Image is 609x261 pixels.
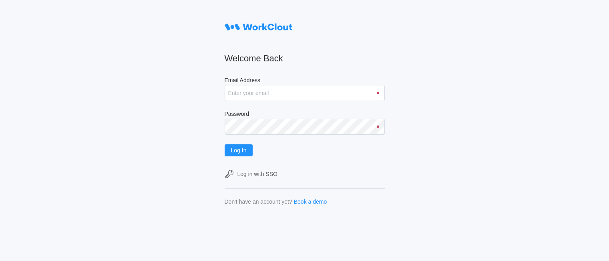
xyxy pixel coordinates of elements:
div: Log in with SSO [237,171,277,177]
span: Log In [231,148,247,153]
label: Password [225,111,385,119]
label: Email Address [225,77,385,85]
input: Enter your email [225,85,385,101]
div: Don't have an account yet? [225,198,292,205]
button: Log In [225,144,253,156]
h2: Welcome Back [225,53,385,64]
a: Log in with SSO [225,169,385,179]
a: Book a demo [294,198,327,205]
